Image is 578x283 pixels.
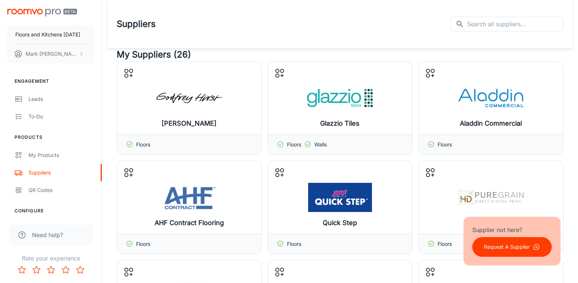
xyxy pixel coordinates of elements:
[117,48,563,61] h4: My Suppliers (26)
[7,25,94,44] button: Floors and Kitchens [DATE]
[472,237,552,257] button: Request A Supplier
[7,44,94,63] button: Mark [PERSON_NAME]
[287,141,301,149] p: Floors
[29,263,44,277] button: Rate 2 star
[28,169,94,177] div: Suppliers
[26,50,77,58] p: Mark [PERSON_NAME]
[28,113,94,121] div: To-do
[15,31,80,39] p: Floors and Kitchens [DATE]
[438,141,452,149] p: Floors
[73,263,88,277] button: Rate 5 star
[484,243,530,251] p: Request A Supplier
[28,95,94,103] div: Leads
[472,225,552,234] p: Supplier not here?
[287,240,301,248] p: Floors
[44,263,58,277] button: Rate 3 star
[467,17,563,31] input: Search all suppliers...
[15,263,29,277] button: Rate 1 star
[58,263,73,277] button: Rate 4 star
[117,17,156,31] h1: Suppliers
[314,141,327,149] p: Walls
[28,186,94,194] div: QR Codes
[7,9,77,16] img: Roomvo PRO Beta
[32,231,63,239] span: Need help?
[136,141,150,149] p: Floors
[28,151,94,159] div: My Products
[438,240,452,248] p: Floors
[6,254,96,263] p: Rate your experience
[136,240,150,248] p: Floors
